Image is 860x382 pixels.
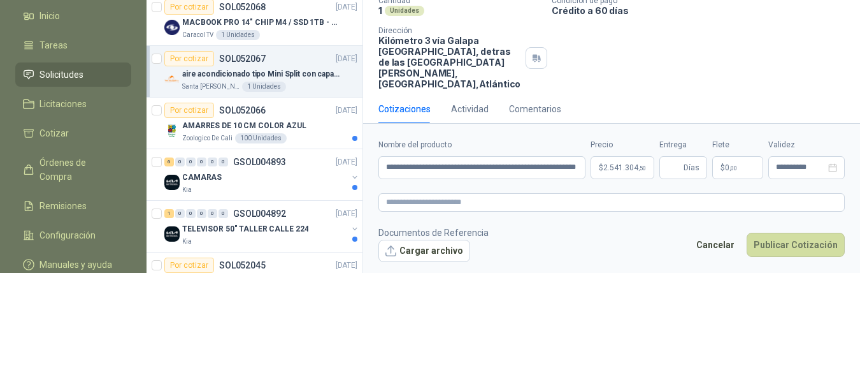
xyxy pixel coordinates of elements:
[164,123,180,138] img: Company Logo
[378,35,520,89] p: Kilómetro 3 vía Galapa [GEOGRAPHIC_DATA], detras de las [GEOGRAPHIC_DATA][PERSON_NAME], [GEOGRAPH...
[182,237,192,247] p: Kia
[186,209,196,218] div: 0
[39,38,68,52] span: Tareas
[182,82,240,92] p: Santa [PERSON_NAME]
[182,172,222,184] p: CAMARAS
[197,209,206,218] div: 0
[175,209,185,218] div: 0
[39,68,83,82] span: Solicitudes
[182,30,213,40] p: Caracol TV
[591,139,654,151] label: Precio
[164,154,360,195] a: 6 0 0 0 0 0 GSOL004893[DATE] Company LogoCAMARASKia
[336,156,357,168] p: [DATE]
[336,53,357,65] p: [DATE]
[15,253,131,277] a: Manuales y ayuda
[729,165,737,172] span: ,00
[336,208,357,220] p: [DATE]
[164,258,214,273] div: Por cotizar
[216,30,260,40] div: 1 Unidades
[235,133,287,143] div: 100 Unidades
[147,46,362,98] a: Por cotizarSOL052067[DATE] Company Logoaire acondicionado tipo Mini Split con capacidad de 12000 ...
[175,158,185,166] div: 0
[208,158,217,166] div: 0
[219,54,266,63] p: SOL052067
[39,199,87,213] span: Remisiones
[39,9,60,23] span: Inicio
[712,139,763,151] label: Flete
[147,98,362,149] a: Por cotizarSOL052066[DATE] Company LogoAMARRES DE 10 CM COLOR AZULZoologico De Cali100 Unidades
[725,164,737,172] span: 0
[659,139,707,151] label: Entrega
[164,103,214,118] div: Por cotizar
[15,121,131,145] a: Cotizar
[451,102,489,116] div: Actividad
[39,228,96,242] span: Configuración
[552,5,855,16] p: Crédito a 60 días
[39,258,112,272] span: Manuales y ayuda
[378,139,585,151] label: Nombre del producto
[39,126,69,140] span: Cotizar
[182,185,192,195] p: Kia
[164,206,360,247] a: 1 0 0 0 0 0 GSOL004892[DATE] Company LogoTELEVISOR 50" TALLER CALLE 224Kia
[164,71,180,87] img: Company Logo
[378,5,382,16] p: 1
[182,223,308,235] p: TELEVISOR 50" TALLER CALLE 224
[147,253,362,304] a: Por cotizarSOL052045[DATE]
[219,209,228,218] div: 0
[164,158,174,166] div: 6
[233,209,286,218] p: GSOL004892
[378,240,470,263] button: Cargar archivo
[182,68,341,80] p: aire acondicionado tipo Mini Split con capacidad de 12000 BTU a 110V o 220V
[208,209,217,218] div: 0
[233,158,286,166] p: GSOL004893
[385,6,424,16] div: Unidades
[242,82,286,92] div: 1 Unidades
[182,17,341,29] p: MACBOOK PRO 14" CHIP M4 / SSD 1TB - 24 GB RAM
[219,106,266,115] p: SOL052066
[720,164,725,172] span: $
[219,158,228,166] div: 0
[15,194,131,218] a: Remisiones
[164,226,180,242] img: Company Logo
[39,97,87,111] span: Licitaciones
[182,133,233,143] p: Zoologico De Cali
[15,151,131,189] a: Órdenes de Compra
[378,226,489,240] p: Documentos de Referencia
[689,233,742,257] button: Cancelar
[219,261,266,270] p: SOL052045
[164,209,174,218] div: 1
[509,102,561,116] div: Comentarios
[336,1,357,13] p: [DATE]
[603,164,646,172] span: 2.541.304
[164,20,180,35] img: Company Logo
[182,120,306,132] p: AMARRES DE 10 CM COLOR AZUL
[684,157,699,179] span: Días
[186,158,196,166] div: 0
[747,233,845,257] button: Publicar Cotización
[378,26,520,35] p: Dirección
[164,175,180,190] img: Company Logo
[336,260,357,272] p: [DATE]
[638,165,646,172] span: ,50
[15,223,131,247] a: Configuración
[15,92,131,116] a: Licitaciones
[15,33,131,57] a: Tareas
[15,62,131,87] a: Solicitudes
[164,51,214,66] div: Por cotizar
[591,156,654,179] p: $2.541.304,50
[197,158,206,166] div: 0
[39,156,119,184] span: Órdenes de Compra
[378,102,431,116] div: Cotizaciones
[712,156,763,179] p: $ 0,00
[336,105,357,117] p: [DATE]
[219,3,266,11] p: SOL052068
[768,139,845,151] label: Validez
[15,4,131,28] a: Inicio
